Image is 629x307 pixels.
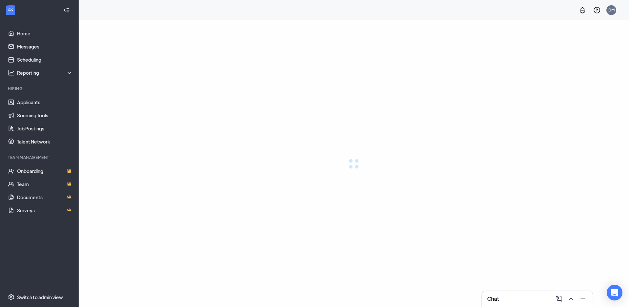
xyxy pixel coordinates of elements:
[17,191,73,204] a: DocumentsCrown
[593,6,601,14] svg: QuestionInfo
[17,122,73,135] a: Job Postings
[17,40,73,53] a: Messages
[553,294,564,304] button: ComposeMessage
[608,7,615,13] div: DM
[17,69,73,76] div: Reporting
[8,294,14,300] svg: Settings
[579,295,587,303] svg: Minimize
[17,96,73,109] a: Applicants
[8,155,72,160] div: Team Management
[17,294,63,300] div: Switch to admin view
[17,27,73,40] a: Home
[577,294,587,304] button: Minimize
[17,204,73,217] a: SurveysCrown
[487,295,499,302] h3: Chat
[17,164,73,178] a: OnboardingCrown
[555,295,563,303] svg: ComposeMessage
[565,294,576,304] button: ChevronUp
[8,69,14,76] svg: Analysis
[17,109,73,122] a: Sourcing Tools
[8,86,72,91] div: Hiring
[17,53,73,66] a: Scheduling
[17,135,73,148] a: Talent Network
[17,178,73,191] a: TeamCrown
[63,7,70,13] svg: Collapse
[567,295,575,303] svg: ChevronUp
[7,7,14,13] svg: WorkstreamLogo
[579,6,586,14] svg: Notifications
[607,285,622,300] div: Open Intercom Messenger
